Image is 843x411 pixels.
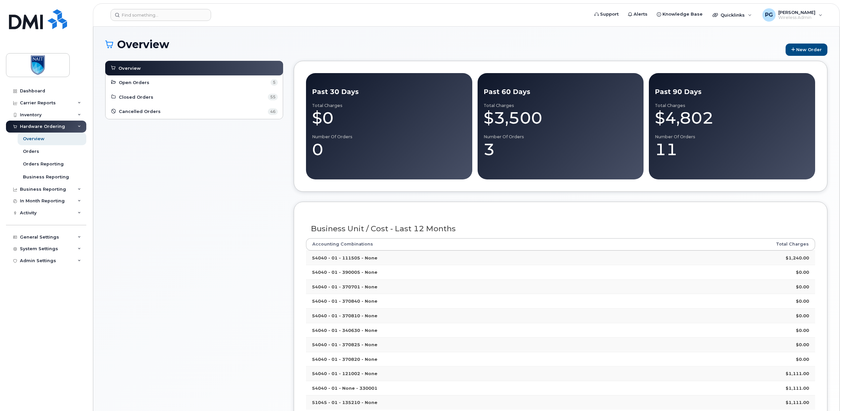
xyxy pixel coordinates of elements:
[655,103,809,108] div: Total Charges
[312,140,466,159] div: 0
[312,385,377,391] strong: 54040 - 01 - None - 330001
[484,134,638,140] div: Number of Orders
[270,79,278,86] span: 5
[311,225,810,233] h3: Business Unit / Cost - Last 12 Months
[628,238,815,250] th: Total Charges
[484,87,638,97] div: Past 60 Days
[110,64,278,72] a: Overview
[312,357,377,362] strong: 54040 - 01 - 370820 - None
[484,108,638,128] div: $3,500
[655,87,809,97] div: Past 90 Days
[118,65,141,71] span: Overview
[312,284,377,289] strong: 54040 - 01 - 370701 - None
[119,79,149,86] span: Open Orders
[312,269,377,275] strong: 54040 - 01 - 390005 - None
[312,371,377,376] strong: 54040 - 01 - 121002 - None
[111,93,278,101] a: Closed Orders 55
[268,94,278,100] span: 55
[786,400,809,405] strong: $1,111.00
[796,357,809,362] strong: $0.00
[655,134,809,140] div: Number of Orders
[796,342,809,347] strong: $0.00
[268,108,278,115] span: 46
[312,134,466,140] div: Number of Orders
[796,313,809,318] strong: $0.00
[786,385,809,391] strong: $1,111.00
[312,313,377,318] strong: 54040 - 01 - 370810 - None
[312,328,377,333] strong: 54040 - 01 - 340630 - None
[312,255,377,260] strong: 54040 - 01 - 111505 - None
[786,44,827,56] a: New Order
[786,255,809,260] strong: $1,240.00
[111,78,278,86] a: Open Orders 5
[119,108,161,115] span: Cancelled Orders
[306,238,628,250] th: Accounting Combinations
[312,103,466,108] div: Total Charges
[484,140,638,159] div: 3
[796,284,809,289] strong: $0.00
[111,108,278,116] a: Cancelled Orders 46
[786,371,809,376] strong: $1,111.00
[484,103,638,108] div: Total Charges
[312,298,377,304] strong: 54040 - 01 - 370840 - None
[655,140,809,159] div: 11
[312,87,466,97] div: Past 30 Days
[312,108,466,128] div: $0
[796,328,809,333] strong: $0.00
[655,108,809,128] div: $4,802
[796,298,809,304] strong: $0.00
[105,39,782,50] h1: Overview
[796,269,809,275] strong: $0.00
[312,342,377,347] strong: 54040 - 01 - 370825 - None
[119,94,153,100] span: Closed Orders
[312,400,377,405] strong: 51045 - 01 - 135210 - None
